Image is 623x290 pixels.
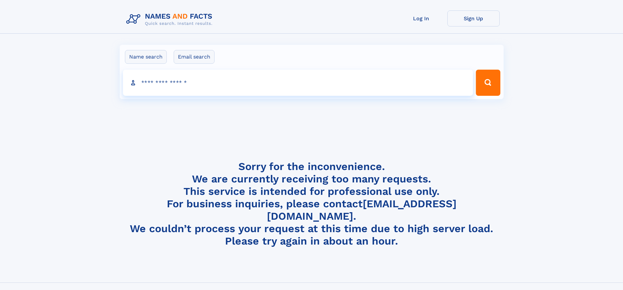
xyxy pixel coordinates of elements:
[267,197,457,222] a: [EMAIL_ADDRESS][DOMAIN_NAME]
[395,10,447,26] a: Log In
[125,50,167,64] label: Name search
[124,10,218,28] img: Logo Names and Facts
[476,70,500,96] button: Search Button
[123,70,473,96] input: search input
[174,50,215,64] label: Email search
[124,160,500,247] h4: Sorry for the inconvenience. We are currently receiving too many requests. This service is intend...
[447,10,500,26] a: Sign Up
